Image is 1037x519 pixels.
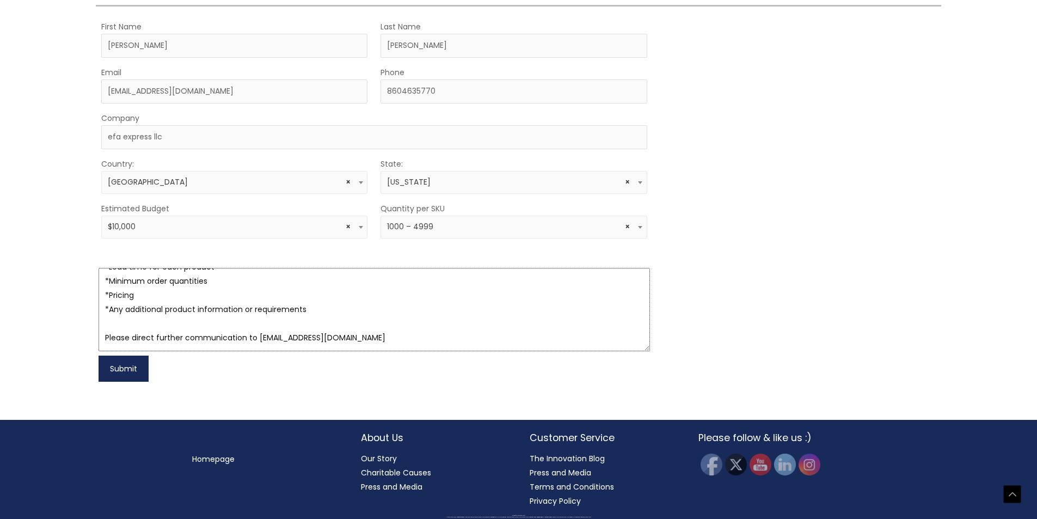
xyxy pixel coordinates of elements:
[381,157,403,171] label: State:
[101,65,121,80] label: Email
[101,34,367,58] input: First Name
[101,80,367,103] input: Enter Your Email
[108,177,361,187] span: United States
[346,177,351,187] span: Remove all items
[101,111,139,125] label: Company
[99,356,149,382] button: Submit
[381,65,404,80] label: Phone
[530,453,605,464] a: The Innovation Blog
[101,202,169,216] label: Estimated Budget
[346,222,351,232] span: Remove all items
[381,80,647,103] input: Enter Your Phone Number
[381,34,647,58] input: Last Name
[387,222,641,232] span: 1000 – 4999
[698,431,845,445] h2: Please follow & like us :)
[19,517,1018,518] div: All material on this Website, including design, text, images, logos and sounds, are owned by Cosm...
[361,481,422,492] a: Press and Media
[530,467,591,478] a: Press and Media
[361,467,431,478] a: Charitable Causes
[701,454,722,475] img: Facebook
[381,216,647,239] span: 1000 – 4999
[530,496,581,506] a: Privacy Policy
[625,222,630,232] span: Remove all items
[387,177,641,187] span: Florida
[381,202,445,216] label: Quantity per SKU
[192,454,235,465] a: Homepage
[530,451,677,508] nav: Customer Service
[101,157,134,171] label: Country:
[101,125,647,149] input: Company Name
[381,171,647,194] span: Florida
[530,481,614,492] a: Terms and Conditions
[625,177,630,187] span: Remove all items
[381,20,421,34] label: Last Name
[725,454,747,475] img: Twitter
[361,431,508,445] h2: About Us
[108,222,361,232] span: $10,000
[101,20,142,34] label: First Name
[530,431,677,445] h2: Customer Service
[361,451,508,494] nav: About Us
[101,171,367,194] span: United States
[19,515,1018,516] div: Copyright © 2025
[101,216,367,239] span: $10,000
[361,453,397,464] a: Our Story
[192,452,339,466] nav: Menu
